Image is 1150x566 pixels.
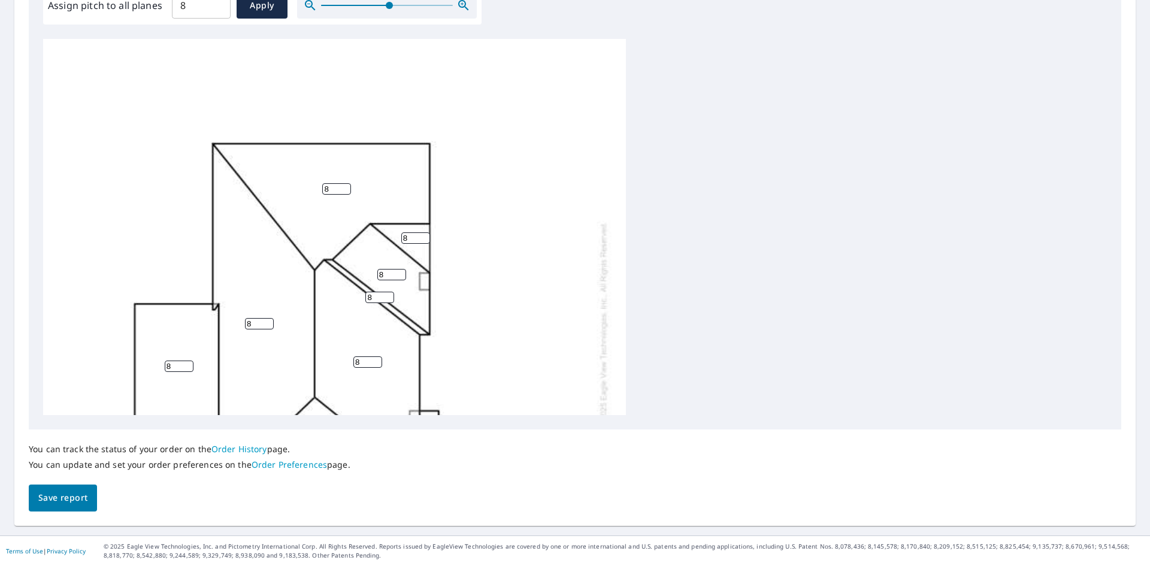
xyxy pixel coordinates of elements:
p: | [6,547,86,555]
a: Order History [211,443,267,455]
a: Terms of Use [6,547,43,555]
span: Save report [38,491,87,506]
button: Save report [29,485,97,511]
p: © 2025 Eagle View Technologies, Inc. and Pictometry International Corp. All Rights Reserved. Repo... [104,542,1144,560]
a: Order Preferences [252,459,327,470]
p: You can track the status of your order on the page. [29,444,350,455]
p: You can update and set your order preferences on the page. [29,459,350,470]
a: Privacy Policy [47,547,86,555]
